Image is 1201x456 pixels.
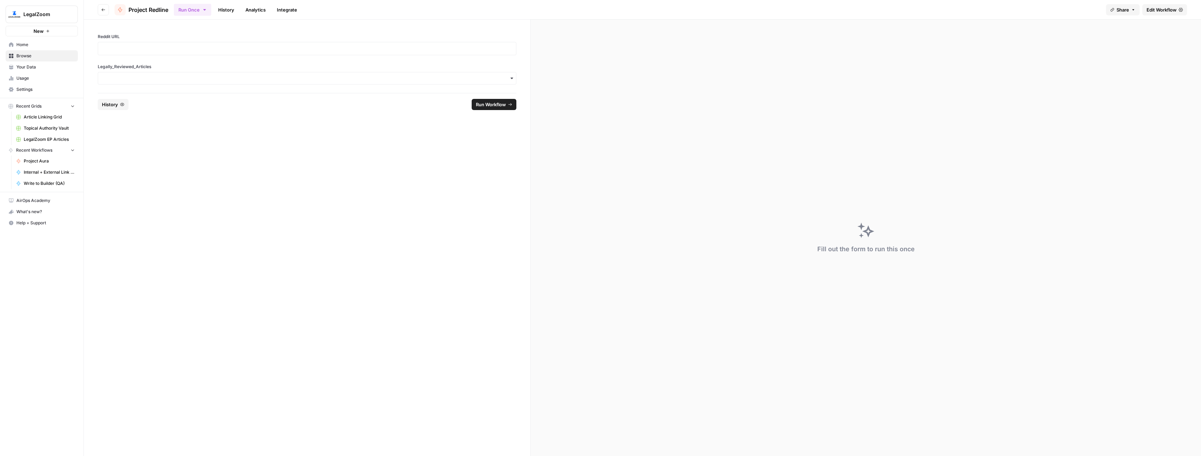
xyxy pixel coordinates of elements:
button: What's new? [6,206,78,217]
label: Legally_Reviewed_Articles [98,64,516,70]
span: Edit Workflow [1147,6,1177,13]
a: Edit Workflow [1142,4,1187,15]
span: New [34,28,44,35]
span: Article Linking Grid [24,114,75,120]
button: Recent Grids [6,101,78,111]
a: History [214,4,238,15]
a: Home [6,39,78,50]
button: Run Once [174,4,211,16]
a: Usage [6,73,78,84]
a: Integrate [273,4,301,15]
span: LegalZoom EP Articles [24,136,75,143]
button: History [98,99,128,110]
button: Recent Workflows [6,145,78,155]
span: LegalZoom [23,11,66,18]
span: Project Redline [128,6,168,14]
button: Workspace: LegalZoom [6,6,78,23]
a: AirOps Academy [6,195,78,206]
a: Write to Builder (QA) [13,178,78,189]
button: Share [1106,4,1140,15]
a: Analytics [241,4,270,15]
a: Project Redline [115,4,168,15]
span: Project Aura [24,158,75,164]
a: Internal + External Link Addition [13,167,78,178]
button: Help + Support [6,217,78,229]
a: Article Linking Grid [13,111,78,123]
span: Topical Authority Vault [24,125,75,131]
span: AirOps Academy [16,197,75,204]
span: Write to Builder (QA) [24,180,75,187]
span: Browse [16,53,75,59]
span: Home [16,42,75,48]
a: Topical Authority Vault [13,123,78,134]
a: Project Aura [13,155,78,167]
span: Recent Workflows [16,147,52,153]
span: Help + Support [16,220,75,226]
span: Your Data [16,64,75,70]
span: Recent Grids [16,103,42,109]
button: Run Workflow [472,99,516,110]
span: Settings [16,86,75,93]
button: New [6,26,78,36]
span: History [102,101,118,108]
span: Usage [16,75,75,81]
span: Share [1117,6,1129,13]
img: LegalZoom Logo [8,8,21,21]
a: Browse [6,50,78,61]
a: LegalZoom EP Articles [13,134,78,145]
span: Internal + External Link Addition [24,169,75,175]
a: Settings [6,84,78,95]
a: Your Data [6,61,78,73]
div: Fill out the form to run this once [817,244,915,254]
label: Reddit URL [98,34,516,40]
span: Run Workflow [476,101,506,108]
